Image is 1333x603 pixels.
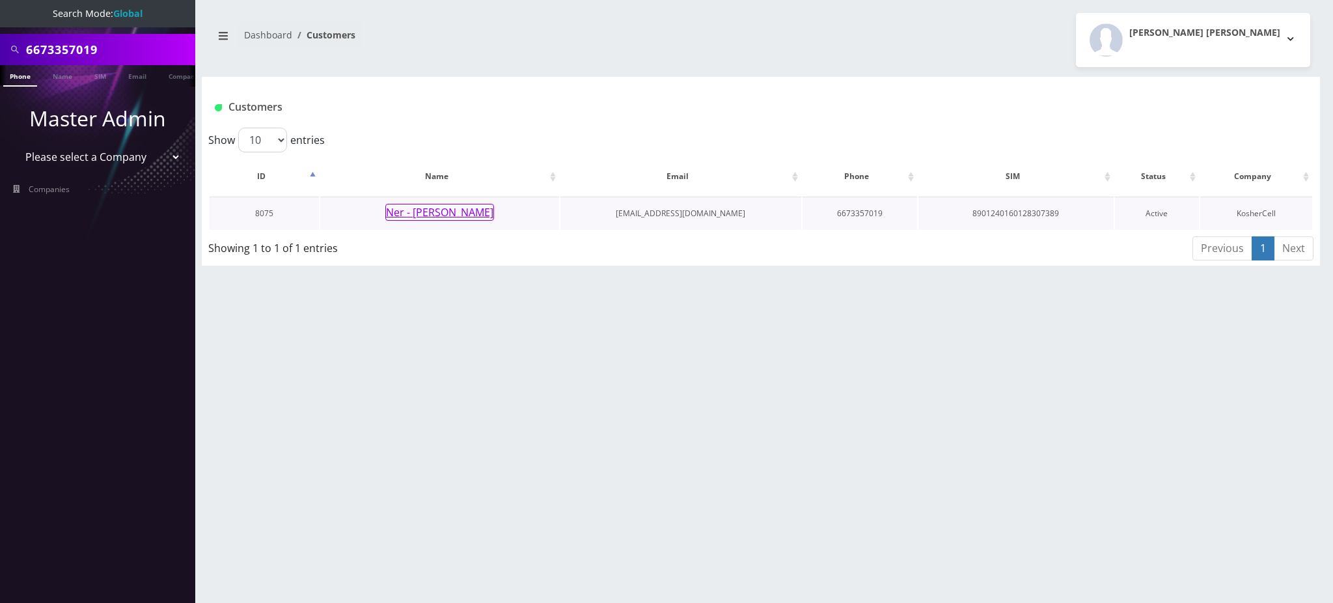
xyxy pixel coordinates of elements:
[1115,158,1199,195] th: Status: activate to sort column ascending
[560,197,801,230] td: [EMAIL_ADDRESS][DOMAIN_NAME]
[215,101,1121,113] h1: Customers
[238,128,287,152] select: Showentries
[803,197,918,230] td: 6673357019
[1274,236,1313,260] a: Next
[244,29,292,41] a: Dashboard
[385,204,494,221] button: Ner - [PERSON_NAME]
[1115,197,1199,230] td: Active
[1192,236,1252,260] a: Previous
[212,21,751,59] nav: breadcrumb
[803,158,918,195] th: Phone: activate to sort column ascending
[210,197,319,230] td: 8075
[26,37,192,62] input: Search All Companies
[3,65,37,87] a: Phone
[46,65,79,85] a: Name
[1076,13,1310,67] button: [PERSON_NAME] [PERSON_NAME]
[1252,236,1274,260] a: 1
[560,158,801,195] th: Email: activate to sort column ascending
[1200,158,1312,195] th: Company: activate to sort column ascending
[88,65,113,85] a: SIM
[1200,197,1312,230] td: KosherCell
[918,158,1114,195] th: SIM: activate to sort column ascending
[918,197,1114,230] td: 8901240160128307389
[53,7,143,20] span: Search Mode:
[122,65,153,85] a: Email
[113,7,143,20] strong: Global
[1129,27,1280,38] h2: [PERSON_NAME] [PERSON_NAME]
[162,65,206,85] a: Company
[208,235,659,256] div: Showing 1 to 1 of 1 entries
[292,28,355,42] li: Customers
[210,158,319,195] th: ID: activate to sort column descending
[29,184,70,195] span: Companies
[208,128,325,152] label: Show entries
[320,158,559,195] th: Name: activate to sort column ascending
